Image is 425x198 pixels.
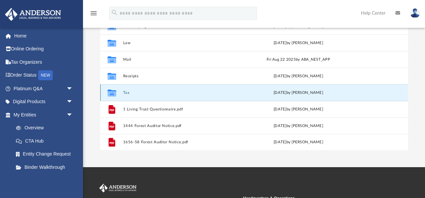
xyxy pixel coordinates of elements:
a: Entity Change Request [9,148,83,161]
img: Anderson Advisors Platinum Portal [98,184,138,192]
a: menu [90,13,98,17]
a: Tax Organizers [5,55,83,69]
button: Bookkeeping [123,24,238,29]
a: Platinum Q&Aarrow_drop_down [5,82,83,95]
a: My Entitiesarrow_drop_down [5,108,83,121]
button: Mail [123,57,238,62]
span: arrow_drop_down [66,108,80,122]
button: Tax [123,91,238,95]
div: [DATE] by [PERSON_NAME] [241,123,356,129]
a: Order StatusNEW [5,69,83,82]
i: search [111,9,118,16]
button: Law [123,41,238,45]
a: Digital Productsarrow_drop_down [5,95,83,108]
span: arrow_drop_down [66,95,80,109]
div: NEW [38,70,53,80]
a: My Blueprint [9,174,80,187]
a: Overview [9,121,83,135]
div: grid [100,13,408,151]
button: 1 Living Trust Questionnaire.pdf [123,107,238,111]
div: [DATE] by [PERSON_NAME] [241,73,356,79]
i: menu [90,9,98,17]
div: [DATE] by [PERSON_NAME] [241,90,356,96]
img: Anderson Advisors Platinum Portal [3,8,63,21]
button: Receipts [123,74,238,78]
a: Binder Walkthrough [9,161,83,174]
div: [DATE] by [PERSON_NAME] [241,23,356,29]
button: 1444 Forest Auditor Notice.pdf [123,124,238,128]
button: 1656-58 Forest Auditor Notice.pdf [123,140,238,144]
a: Online Ordering [5,42,83,56]
div: Fri Aug 22 2025 by ABA_NEST_APP [241,56,356,62]
div: [DATE] by [PERSON_NAME] [241,139,356,145]
a: Home [5,29,83,42]
div: [DATE] by [PERSON_NAME] [241,40,356,46]
a: CTA Hub [9,134,83,148]
img: User Pic [410,8,420,18]
span: arrow_drop_down [66,82,80,96]
div: [DATE] by [PERSON_NAME] [241,106,356,112]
